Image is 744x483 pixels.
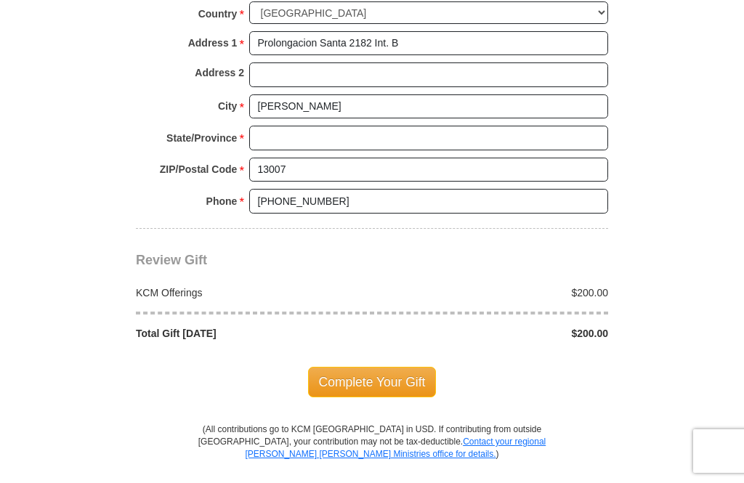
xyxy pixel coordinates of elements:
[188,33,238,53] strong: Address 1
[166,128,237,148] strong: State/Province
[206,191,238,211] strong: Phone
[136,253,207,267] span: Review Gift
[372,326,616,341] div: $200.00
[308,367,437,397] span: Complete Your Gift
[129,326,373,341] div: Total Gift [DATE]
[198,4,238,24] strong: Country
[218,96,237,116] strong: City
[129,285,373,300] div: KCM Offerings
[372,285,616,300] div: $200.00
[195,62,244,83] strong: Address 2
[160,159,238,179] strong: ZIP/Postal Code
